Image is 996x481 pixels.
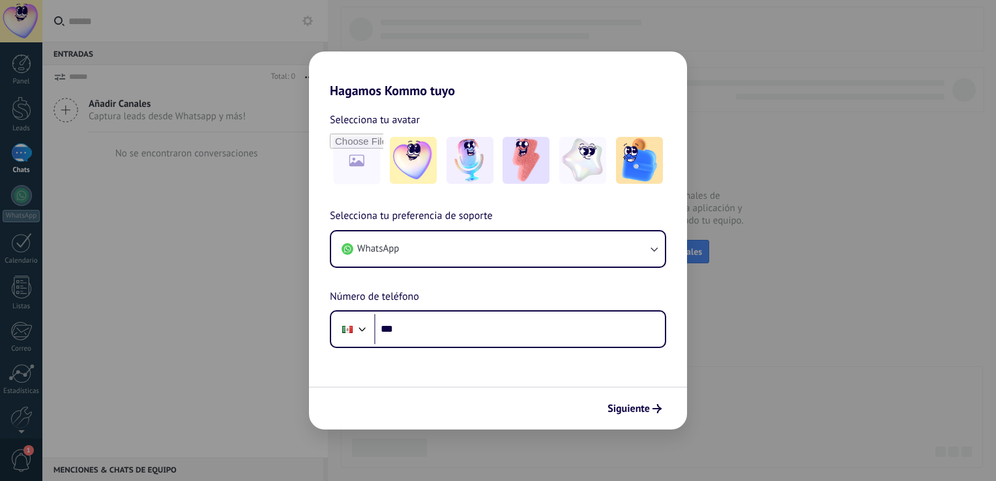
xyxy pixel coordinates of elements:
[331,231,665,267] button: WhatsApp
[559,137,606,184] img: -4.jpeg
[616,137,663,184] img: -5.jpeg
[390,137,437,184] img: -1.jpeg
[357,242,399,255] span: WhatsApp
[330,208,493,225] span: Selecciona tu preferencia de soporte
[330,111,420,128] span: Selecciona tu avatar
[503,137,549,184] img: -3.jpeg
[608,404,650,413] span: Siguiente
[447,137,493,184] img: -2.jpeg
[602,398,667,420] button: Siguiente
[330,289,419,306] span: Número de teléfono
[335,315,360,343] div: Mexico: + 52
[309,51,687,98] h2: Hagamos Kommo tuyo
